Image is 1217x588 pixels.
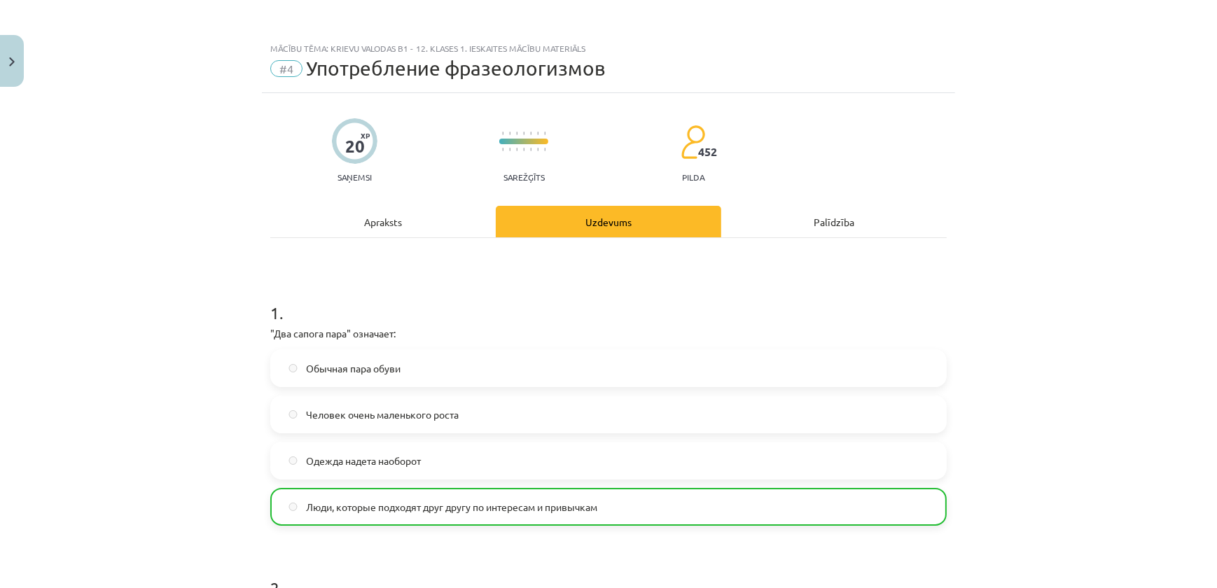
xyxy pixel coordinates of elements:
[509,148,510,151] img: icon-short-line-57e1e144782c952c97e751825c79c345078a6d821885a25fce030b3d8c18986b.svg
[288,456,298,465] input: Одежда надета наоборот
[270,206,496,237] div: Apraksts
[721,206,947,237] div: Palīdzība
[698,146,717,158] span: 452
[509,132,510,135] img: icon-short-line-57e1e144782c952c97e751825c79c345078a6d821885a25fce030b3d8c18986b.svg
[537,132,538,135] img: icon-short-line-57e1e144782c952c97e751825c79c345078a6d821885a25fce030b3d8c18986b.svg
[502,148,503,151] img: icon-short-line-57e1e144782c952c97e751825c79c345078a6d821885a25fce030b3d8c18986b.svg
[502,132,503,135] img: icon-short-line-57e1e144782c952c97e751825c79c345078a6d821885a25fce030b3d8c18986b.svg
[288,503,298,512] input: Люди, которые подходят друг другу по интересам и привычкам
[288,364,298,373] input: Обычная пара обуви
[270,43,947,53] div: Mācību tēma: Krievu valodas b1 - 12. klases 1. ieskaites mācību materiāls
[345,136,365,156] div: 20
[681,125,705,160] img: students-c634bb4e5e11cddfef0936a35e636f08e4e9abd3cc4e673bd6f9a4125e45ecb1.svg
[544,148,545,151] img: icon-short-line-57e1e144782c952c97e751825c79c345078a6d821885a25fce030b3d8c18986b.svg
[682,172,704,182] p: pilda
[332,172,377,182] p: Saņemsi
[537,148,538,151] img: icon-short-line-57e1e144782c952c97e751825c79c345078a6d821885a25fce030b3d8c18986b.svg
[306,500,597,514] span: Люди, которые подходят друг другу по интересам и привычкам
[361,132,370,139] span: XP
[516,132,517,135] img: icon-short-line-57e1e144782c952c97e751825c79c345078a6d821885a25fce030b3d8c18986b.svg
[270,279,947,322] h1: 1 .
[496,206,721,237] div: Uzdevums
[516,148,517,151] img: icon-short-line-57e1e144782c952c97e751825c79c345078a6d821885a25fce030b3d8c18986b.svg
[306,57,605,80] span: Употребление фразеологизмов
[270,60,302,77] span: #4
[288,410,298,419] input: Человек очень маленького роста
[544,132,545,135] img: icon-short-line-57e1e144782c952c97e751825c79c345078a6d821885a25fce030b3d8c18986b.svg
[530,132,531,135] img: icon-short-line-57e1e144782c952c97e751825c79c345078a6d821885a25fce030b3d8c18986b.svg
[523,132,524,135] img: icon-short-line-57e1e144782c952c97e751825c79c345078a6d821885a25fce030b3d8c18986b.svg
[306,454,421,468] span: Одежда надета наоборот
[530,148,531,151] img: icon-short-line-57e1e144782c952c97e751825c79c345078a6d821885a25fce030b3d8c18986b.svg
[306,361,401,376] span: Обычная пара обуви
[523,148,524,151] img: icon-short-line-57e1e144782c952c97e751825c79c345078a6d821885a25fce030b3d8c18986b.svg
[503,172,545,182] p: Sarežģīts
[9,57,15,66] img: icon-close-lesson-0947bae3869378f0d4975bcd49f059093ad1ed9edebbc8119c70593378902aed.svg
[270,326,947,341] p: "Два сапога пара" означает:
[306,407,459,422] span: Человек очень маленького роста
